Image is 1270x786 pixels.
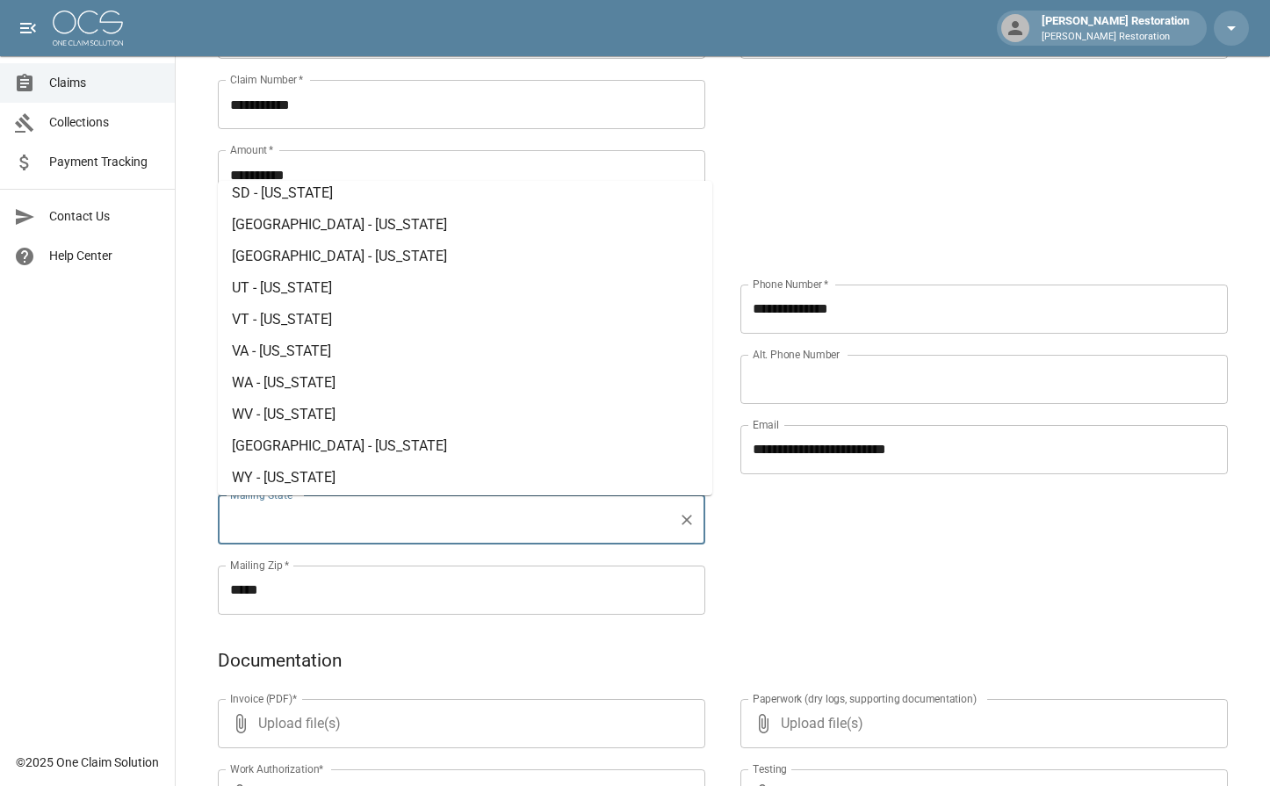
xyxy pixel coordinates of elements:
[230,142,274,157] label: Amount
[753,761,787,776] label: Testing
[11,11,46,46] button: open drawer
[49,207,161,226] span: Contact Us
[232,406,336,422] span: WV - [US_STATE]
[53,11,123,46] img: ocs-logo-white-transparent.png
[1042,30,1189,45] p: [PERSON_NAME] Restoration
[675,508,699,532] button: Clear
[232,216,447,233] span: [GEOGRAPHIC_DATA] - [US_STATE]
[230,72,303,87] label: Claim Number
[232,248,447,264] span: [GEOGRAPHIC_DATA] - [US_STATE]
[232,374,336,391] span: WA - [US_STATE]
[1035,12,1196,44] div: [PERSON_NAME] Restoration
[232,184,333,201] span: SD - [US_STATE]
[232,469,336,486] span: WY - [US_STATE]
[232,279,332,296] span: UT - [US_STATE]
[781,699,1180,748] span: Upload file(s)
[232,437,447,454] span: [GEOGRAPHIC_DATA] - [US_STATE]
[49,74,161,92] span: Claims
[230,691,298,706] label: Invoice (PDF)*
[16,754,159,771] div: © 2025 One Claim Solution
[753,347,840,362] label: Alt. Phone Number
[258,699,658,748] span: Upload file(s)
[753,277,828,292] label: Phone Number
[232,343,331,359] span: VA - [US_STATE]
[753,691,977,706] label: Paperwork (dry logs, supporting documentation)
[49,113,161,132] span: Collections
[232,311,332,328] span: VT - [US_STATE]
[49,153,161,171] span: Payment Tracking
[753,417,779,432] label: Email
[230,558,290,573] label: Mailing Zip
[230,487,299,502] label: Mailing State
[49,247,161,265] span: Help Center
[230,761,324,776] label: Work Authorization*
